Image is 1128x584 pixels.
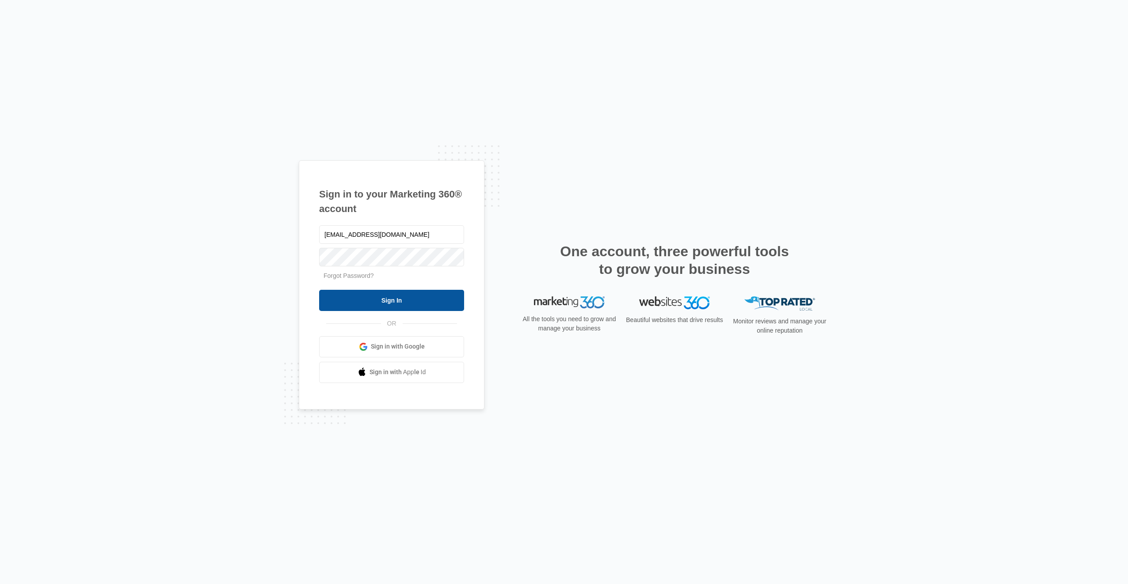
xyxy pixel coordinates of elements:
img: Marketing 360 [534,296,605,309]
p: Beautiful websites that drive results [625,315,724,325]
span: Sign in with Google [371,342,425,351]
span: OR [381,319,403,328]
h2: One account, three powerful tools to grow your business [557,243,792,278]
a: Sign in with Google [319,336,464,357]
span: Sign in with Apple Id [370,368,426,377]
img: Websites 360 [639,296,710,309]
input: Email [319,225,464,244]
p: Monitor reviews and manage your online reputation [730,317,829,335]
a: Sign in with Apple Id [319,362,464,383]
input: Sign In [319,290,464,311]
h1: Sign in to your Marketing 360® account [319,187,464,216]
a: Forgot Password? [324,272,374,279]
p: All the tools you need to grow and manage your business [520,315,619,333]
img: Top Rated Local [744,296,815,311]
